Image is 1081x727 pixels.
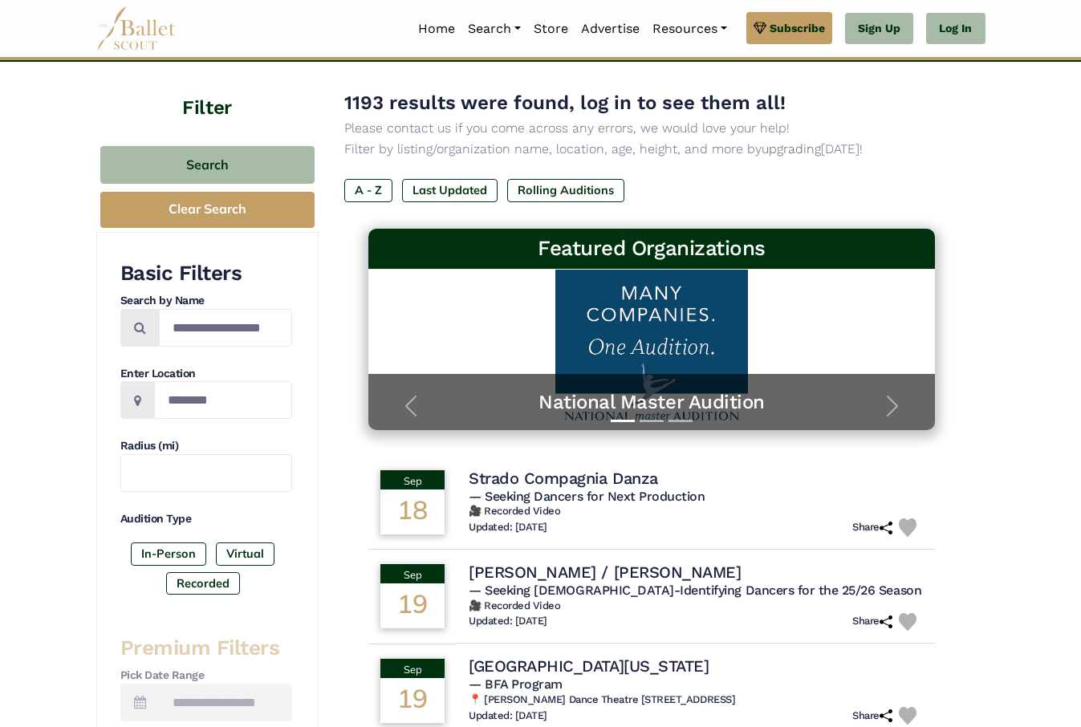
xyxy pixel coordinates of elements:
[611,412,635,430] button: Slide 1
[746,12,832,44] a: Subscribe
[344,91,786,114] span: 1193 results were found, log in to see them all!
[120,438,292,454] h4: Radius (mi)
[754,19,766,37] img: gem.svg
[120,511,292,527] h4: Audition Type
[380,659,445,678] div: Sep
[469,693,923,707] h6: 📍 [PERSON_NAME] Dance Theatre [STREET_ADDRESS]
[120,366,292,382] h4: Enter Location
[926,13,985,45] a: Log In
[120,260,292,287] h3: Basic Filters
[770,19,825,37] span: Subscribe
[469,676,563,692] span: — BFA Program
[669,412,693,430] button: Slide 3
[412,12,461,46] a: Home
[469,583,921,598] span: — Seeking [DEMOGRAPHIC_DATA]-Identifying Dancers for the 25/26 Season
[120,293,292,309] h4: Search by Name
[380,583,445,628] div: 19
[852,521,892,534] h6: Share
[344,179,392,201] label: A - Z
[762,141,821,156] a: upgrading
[344,118,960,139] p: Please contact us if you come across any errors, we would love your help!
[154,381,292,419] input: Location
[469,709,547,723] h6: Updated: [DATE]
[166,572,240,595] label: Recorded
[380,564,445,583] div: Sep
[131,542,206,565] label: In-Person
[527,12,575,46] a: Store
[469,656,709,676] h4: [GEOGRAPHIC_DATA][US_STATE]
[852,709,892,723] h6: Share
[402,179,498,201] label: Last Updated
[507,179,624,201] label: Rolling Auditions
[96,62,319,122] h4: Filter
[216,542,274,565] label: Virtual
[469,468,657,489] h4: Strado Compagnia Danza
[461,12,527,46] a: Search
[469,599,923,613] h6: 🎥 Recorded Video
[120,635,292,662] h3: Premium Filters
[575,12,646,46] a: Advertise
[845,13,913,45] a: Sign Up
[469,562,741,583] h4: [PERSON_NAME] / [PERSON_NAME]
[380,678,445,723] div: 19
[380,470,445,489] div: Sep
[469,615,547,628] h6: Updated: [DATE]
[381,235,922,262] h3: Featured Organizations
[469,505,923,518] h6: 🎥 Recorded Video
[344,139,960,160] p: Filter by listing/organization name, location, age, height, and more by [DATE]!
[159,309,292,347] input: Search by names...
[469,521,547,534] h6: Updated: [DATE]
[384,390,919,415] a: National Master Audition
[852,615,892,628] h6: Share
[120,668,292,684] h4: Pick Date Range
[380,489,445,534] div: 18
[100,192,315,228] button: Clear Search
[469,489,705,504] span: — Seeking Dancers for Next Production
[640,412,664,430] button: Slide 2
[100,146,315,184] button: Search
[646,12,734,46] a: Resources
